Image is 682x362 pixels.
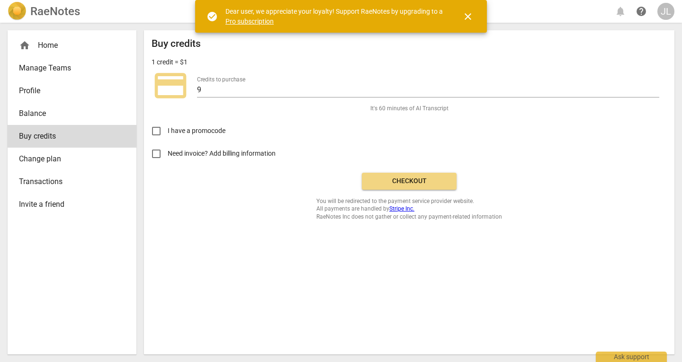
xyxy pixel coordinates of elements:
[19,85,117,97] span: Profile
[362,173,457,190] button: Checkout
[8,125,136,148] a: Buy credits
[19,199,117,210] span: Invite a friend
[8,79,136,102] a: Profile
[8,170,136,193] a: Transactions
[197,77,245,82] label: Credits to purchase
[8,193,136,216] a: Invite a friend
[225,18,274,25] a: Pro subscription
[152,57,188,67] p: 1 credit = $1
[316,197,502,221] span: You will be redirected to the payment service provider website. All payments are handled by RaeNo...
[389,205,414,212] a: Stripe Inc.
[19,131,117,142] span: Buy credits
[19,40,30,51] span: home
[225,7,445,26] div: Dear user, we appreciate your loyalty! Support RaeNotes by upgrading to a
[152,38,201,50] h2: Buy credits
[633,3,650,20] a: Help
[457,5,479,28] button: Close
[8,2,27,21] img: Logo
[168,126,225,136] span: I have a promocode
[19,108,117,119] span: Balance
[19,40,117,51] div: Home
[19,176,117,187] span: Transactions
[152,67,189,105] span: credit_card
[462,11,474,22] span: close
[8,102,136,125] a: Balance
[19,153,117,165] span: Change plan
[8,148,136,170] a: Change plan
[370,105,449,113] span: It's 60 minutes of AI Transcript
[8,57,136,79] a: Manage Teams
[30,5,80,18] h2: RaeNotes
[8,2,80,21] a: LogoRaeNotes
[8,34,136,57] div: Home
[206,11,218,22] span: check_circle
[19,62,117,74] span: Manage Teams
[369,177,449,186] span: Checkout
[596,352,667,362] div: Ask support
[168,149,277,159] span: Need invoice? Add billing information
[657,3,674,20] button: JL
[636,6,647,17] span: help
